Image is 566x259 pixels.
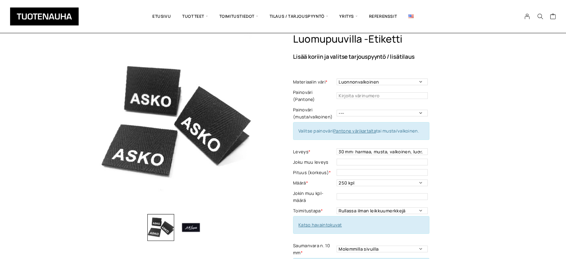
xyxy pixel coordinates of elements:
[521,13,534,19] a: My Account
[408,14,414,18] img: English
[293,179,335,187] label: Määrä
[147,5,176,28] a: Etusivu
[293,148,335,155] label: Leveys
[213,5,264,28] span: Toimitustiedot
[337,92,428,99] input: Kirjoita värinumero
[363,5,403,28] a: Referenssit
[293,89,335,103] label: Painoväri (Pantone)
[334,5,363,28] span: Yritys
[298,128,419,134] span: Valitse painoväri tai musta/valkoinen.
[176,5,213,28] span: Tuotteet
[293,79,335,86] label: Materiaalin väri
[293,190,335,204] label: Jokin muu kpl-määrä
[293,169,335,176] label: Pituus (korkeus)
[293,242,335,256] label: Saumanvara n. 10 mm
[293,54,479,59] p: Lisää koriin ja valitse tarjouspyyntö / lisätilaus
[178,214,204,241] img: Luomupuuvilla -etiketti 2
[264,5,334,28] span: Tilaus / Tarjouspyyntö
[534,13,546,19] button: Search
[10,7,79,25] img: Tuotenauha Oy
[293,159,335,166] label: Joku muu leveys
[333,128,376,134] a: Pantone värikartalta
[87,33,265,211] img: Tuotenauha puuvillakanttinauha jämäkkä kalanruotokuvio
[293,106,335,120] label: Painoväri (musta/valkoinen)
[293,207,335,214] label: Toimitustapa
[298,222,342,228] a: Katso havaintokuvat
[293,33,479,45] h1: Luomupuuvilla -etiketti
[550,13,556,21] a: Cart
